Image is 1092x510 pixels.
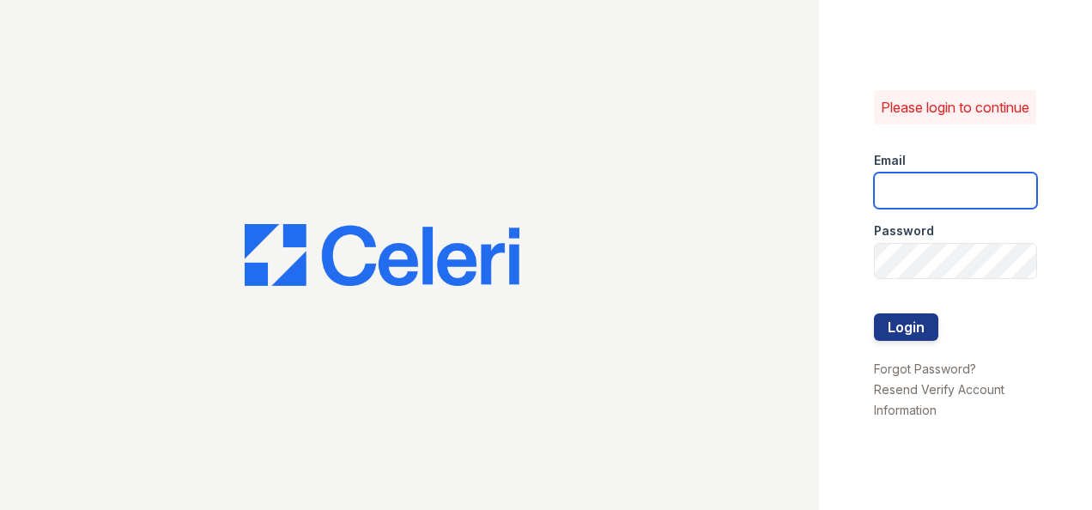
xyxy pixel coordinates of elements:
p: Please login to continue [881,97,1029,118]
img: CE_Logo_Blue-a8612792a0a2168367f1c8372b55b34899dd931a85d93a1a3d3e32e68fde9ad4.png [245,224,519,286]
button: Login [874,313,938,341]
label: Password [874,222,934,240]
a: Forgot Password? [874,361,976,376]
keeper-lock: Open Keeper Popup [1006,191,1027,211]
label: Email [874,152,906,169]
a: Resend Verify Account Information [874,382,1004,417]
